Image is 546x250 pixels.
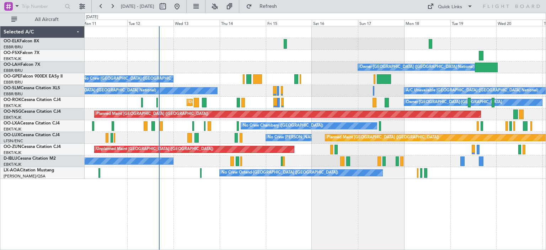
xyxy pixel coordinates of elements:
span: Refresh [253,4,283,9]
span: OO-SLM [4,86,21,90]
div: A/C Unavailable [GEOGRAPHIC_DATA] ([GEOGRAPHIC_DATA] National) [406,85,538,96]
input: Trip Number [22,1,63,12]
div: Mon 18 [404,20,450,26]
span: OO-NSG [4,110,21,114]
a: OO-NSGCessna Citation CJ4 [4,110,61,114]
span: [DATE] - [DATE] [121,3,154,10]
span: D-IBLU [4,156,17,161]
div: Quick Links [438,4,462,11]
a: EBKT/KJK [4,150,21,155]
div: Sun 17 [358,20,404,26]
a: EBKT/KJK [4,56,21,62]
a: LFSN/ENC [4,138,23,144]
a: OO-LXACessna Citation CJ4 [4,121,60,126]
div: No Crew [GEOGRAPHIC_DATA] ([GEOGRAPHIC_DATA] National) [83,74,202,84]
button: Refresh [243,1,285,12]
div: Thu 14 [220,20,266,26]
a: OO-ZUNCessna Citation CJ4 [4,145,61,149]
span: OO-ZUN [4,145,21,149]
div: Owner [GEOGRAPHIC_DATA] ([GEOGRAPHIC_DATA] National) [360,62,475,73]
span: OO-LUX [4,133,20,137]
div: [DATE] [86,14,98,20]
a: EBBR/BRU [4,68,23,73]
span: OO-FSX [4,51,20,55]
a: OO-LUXCessna Citation CJ4 [4,133,60,137]
a: EBKT/KJK [4,115,21,120]
a: EBKT/KJK [4,103,21,108]
a: EBKT/KJK [4,162,21,167]
a: [PERSON_NAME]/QSA [4,174,45,179]
button: Quick Links [424,1,476,12]
div: No Crew [PERSON_NAME] ([PERSON_NAME]) [268,132,353,143]
div: No Crew Ostend-[GEOGRAPHIC_DATA] ([GEOGRAPHIC_DATA]) [221,167,338,178]
a: OO-ROKCessna Citation CJ4 [4,98,61,102]
button: All Aircraft [8,14,77,25]
a: OO-FSXFalcon 7X [4,51,39,55]
div: Tue 12 [127,20,173,26]
a: OO-ELKFalcon 8X [4,39,39,43]
div: No Crew Chambery ([GEOGRAPHIC_DATA]) [243,121,323,131]
span: OO-LAH [4,63,21,67]
span: OO-ELK [4,39,20,43]
span: OO-GPE [4,74,20,79]
div: Mon 11 [81,20,128,26]
div: Unplanned Maint [GEOGRAPHIC_DATA]-[GEOGRAPHIC_DATA] [189,97,304,108]
a: OO-GPEFalcon 900EX EASy II [4,74,63,79]
a: OO-SLMCessna Citation XLS [4,86,60,90]
a: D-IBLUCessna Citation M2 [4,156,56,161]
span: LX-AOA [4,168,20,172]
a: EBKT/KJK [4,127,21,132]
div: Tue 19 [450,20,497,26]
a: EBBR/BRU [4,80,23,85]
a: EBBR/BRU [4,91,23,97]
div: Wed 20 [496,20,542,26]
a: OO-LAHFalcon 7X [4,63,40,67]
a: EBBR/BRU [4,44,23,50]
span: All Aircraft [18,17,75,22]
div: Fri 15 [266,20,312,26]
div: Sat 16 [312,20,358,26]
div: Wed 13 [173,20,220,26]
div: Planned Maint [GEOGRAPHIC_DATA] ([GEOGRAPHIC_DATA]) [96,109,208,119]
a: LX-AOACitation Mustang [4,168,54,172]
div: Owner [GEOGRAPHIC_DATA]-[GEOGRAPHIC_DATA] [406,97,502,108]
div: No Crew [GEOGRAPHIC_DATA] ([GEOGRAPHIC_DATA] National) [37,85,156,96]
span: OO-LXA [4,121,20,126]
span: OO-ROK [4,98,21,102]
div: Planned Maint [GEOGRAPHIC_DATA] ([GEOGRAPHIC_DATA]) [327,132,439,143]
div: Unplanned Maint [GEOGRAPHIC_DATA] ([GEOGRAPHIC_DATA]) [96,144,213,155]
